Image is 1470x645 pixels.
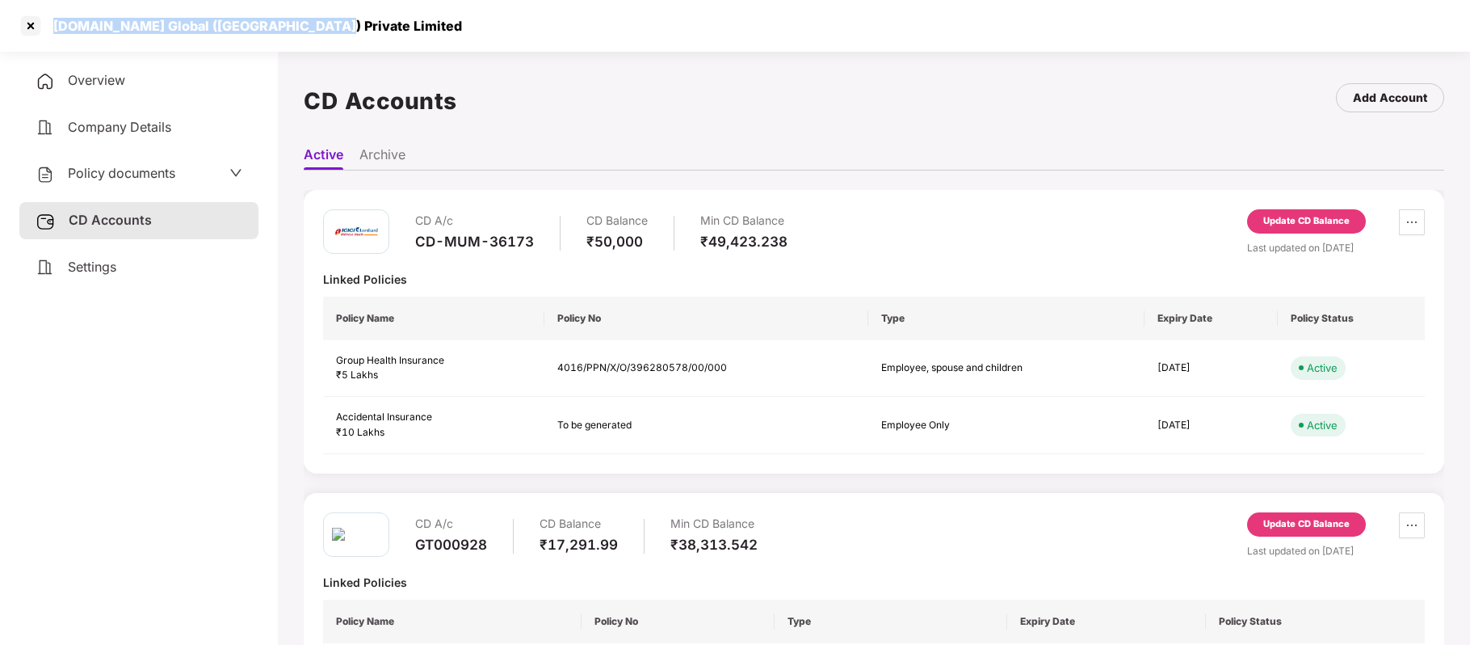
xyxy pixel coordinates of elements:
[68,119,171,135] span: Company Details
[1400,216,1424,229] span: ellipsis
[332,528,380,541] img: pra.png
[775,600,1007,643] th: Type
[1353,89,1427,107] div: Add Account
[1007,600,1206,643] th: Expiry Date
[1278,297,1425,340] th: Policy Status
[1399,209,1425,235] button: ellipsis
[36,72,55,91] img: svg+xml;base64,PHN2ZyB4bWxucz0iaHR0cDovL3d3dy53My5vcmcvMjAwMC9zdmciIHdpZHRoPSIyNCIgaGVpZ2h0PSIyNC...
[229,167,242,179] span: down
[544,340,867,398] td: 4016/PPN/X/O/396280578/00/000
[323,600,582,643] th: Policy Name
[69,212,152,228] span: CD Accounts
[1307,417,1338,433] div: Active
[323,297,544,340] th: Policy Name
[415,512,487,536] div: CD A/c
[359,146,405,170] li: Archive
[670,512,758,536] div: Min CD Balance
[700,233,787,251] div: ₹49,423.238
[44,18,462,34] div: [DOMAIN_NAME] Global ([GEOGRAPHIC_DATA]) Private Limited
[336,410,531,425] div: Accidental Insurance
[881,360,1059,376] div: Employee, spouse and children
[540,512,618,536] div: CD Balance
[881,418,1059,433] div: Employee Only
[1307,360,1338,376] div: Active
[1247,240,1425,255] div: Last updated on [DATE]
[415,233,534,251] div: CD-MUM-36173
[304,83,457,119] h1: CD Accounts
[68,259,116,275] span: Settings
[1144,297,1278,340] th: Expiry Date
[332,223,380,240] img: icici.png
[336,369,378,381] span: ₹5 Lakhs
[336,426,384,438] span: ₹10 Lakhs
[1144,340,1278,398] td: [DATE]
[544,397,867,454] td: To be generated
[1400,519,1424,532] span: ellipsis
[1399,512,1425,538] button: ellipsis
[1263,517,1350,532] div: Update CD Balance
[1206,600,1425,643] th: Policy Status
[586,209,648,233] div: CD Balance
[415,536,487,554] div: GT000928
[323,575,1425,590] div: Linked Policies
[415,209,534,233] div: CD A/c
[68,72,125,88] span: Overview
[1263,214,1350,229] div: Update CD Balance
[36,165,55,184] img: svg+xml;base64,PHN2ZyB4bWxucz0iaHR0cDovL3d3dy53My5vcmcvMjAwMC9zdmciIHdpZHRoPSIyNCIgaGVpZ2h0PSIyNC...
[540,536,618,554] div: ₹17,291.99
[323,272,1425,287] div: Linked Policies
[1247,543,1425,559] div: Last updated on [DATE]
[336,353,531,369] div: Group Health Insurance
[68,165,175,181] span: Policy documents
[700,209,787,233] div: Min CD Balance
[582,600,775,643] th: Policy No
[1144,397,1278,454] td: [DATE]
[586,233,648,251] div: ₹50,000
[544,297,867,340] th: Policy No
[36,118,55,137] img: svg+xml;base64,PHN2ZyB4bWxucz0iaHR0cDovL3d3dy53My5vcmcvMjAwMC9zdmciIHdpZHRoPSIyNCIgaGVpZ2h0PSIyNC...
[670,536,758,554] div: ₹38,313.542
[304,146,343,170] li: Active
[36,212,56,231] img: svg+xml;base64,PHN2ZyB3aWR0aD0iMjUiIGhlaWdodD0iMjQiIHZpZXdCb3g9IjAgMCAyNSAyNCIgZmlsbD0ibm9uZSIgeG...
[868,297,1144,340] th: Type
[36,258,55,277] img: svg+xml;base64,PHN2ZyB4bWxucz0iaHR0cDovL3d3dy53My5vcmcvMjAwMC9zdmciIHdpZHRoPSIyNCIgaGVpZ2h0PSIyNC...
